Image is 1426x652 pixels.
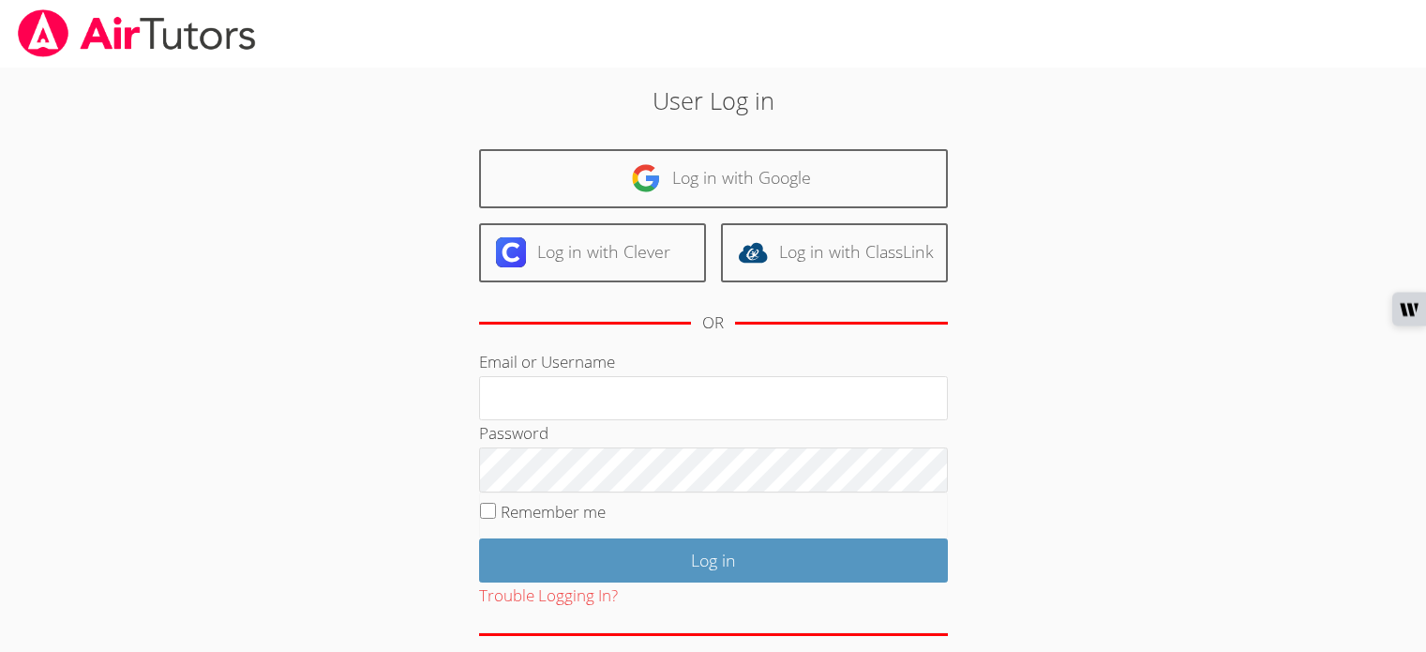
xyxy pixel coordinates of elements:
[479,351,615,372] label: Email or Username
[479,583,618,610] button: Trouble Logging In?
[479,422,548,444] label: Password
[501,501,606,523] label: Remember me
[479,538,948,583] input: Log in
[738,237,768,267] img: classlink-logo-d6bb404cc1216ec64c9a2012d9dc4662098be43eaf13dc465df04b49fa7ab582.svg
[702,310,724,337] div: OR
[328,83,1098,118] h2: User Log in
[479,223,706,282] a: Log in with Clever
[721,223,948,282] a: Log in with ClassLink
[479,149,948,208] a: Log in with Google
[16,9,258,57] img: airtutors_banner-c4298cdbf04f3fff15de1276eac7730deb9818008684d7c2e4769d2f7ddbe033.png
[631,163,661,193] img: google-logo-50288ca7cdecda66e5e0955fdab243c47b7ad437acaf1139b6f446037453330a.svg
[496,237,526,267] img: clever-logo-6eab21bc6e7a338710f1a6ff85c0baf02591cd810cc4098c63d3a4b26e2feb20.svg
